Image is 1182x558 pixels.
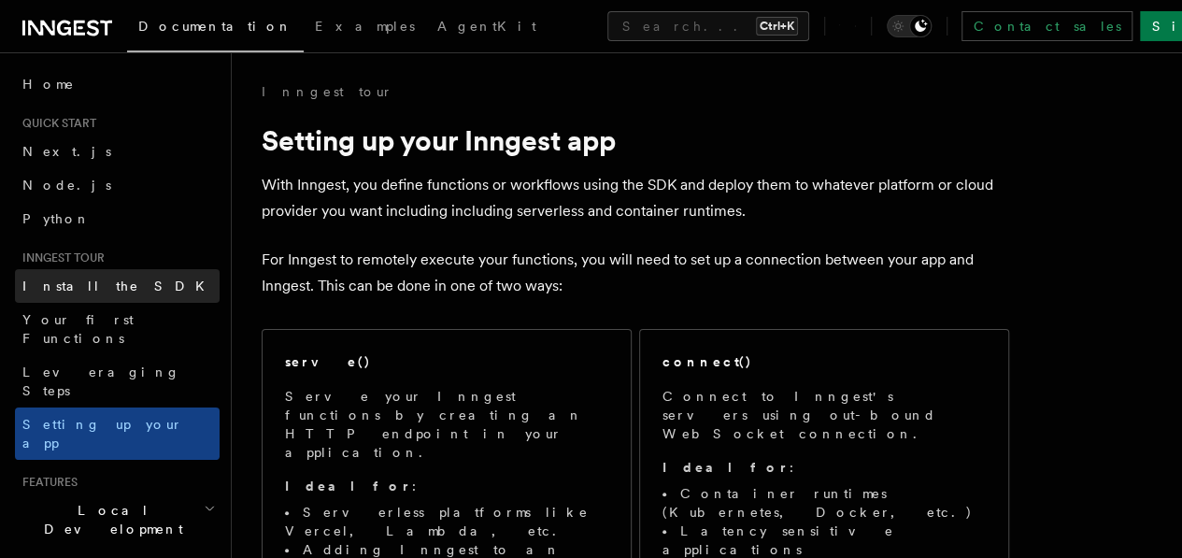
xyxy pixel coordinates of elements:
h2: serve() [285,352,371,371]
a: Leveraging Steps [15,355,220,408]
span: Install the SDK [22,279,216,293]
a: Node.js [15,168,220,202]
li: Container runtimes (Kubernetes, Docker, etc.) [662,484,986,522]
span: Next.js [22,144,111,159]
span: Home [22,75,75,93]
a: Home [15,67,220,101]
p: Serve your Inngest functions by creating an HTTP endpoint in your application. [285,387,608,462]
span: Documentation [138,19,292,34]
a: Documentation [127,6,304,52]
strong: Ideal for [662,460,790,475]
a: Examples [304,6,426,50]
span: Quick start [15,116,96,131]
li: Serverless platforms like Vercel, Lambda, etc. [285,503,608,540]
span: Python [22,211,91,226]
p: For Inngest to remotely execute your functions, you will need to set up a connection between your... [262,247,1009,299]
span: Your first Functions [22,312,134,346]
span: Leveraging Steps [22,365,180,398]
p: With Inngest, you define functions or workflows using the SDK and deploy them to whatever platfor... [262,172,1009,224]
span: Inngest tour [15,250,105,265]
a: Setting up your app [15,408,220,460]
p: Connect to Inngest's servers using out-bound WebSocket connection. [662,387,986,443]
button: Toggle dark mode [887,15,932,37]
a: Python [15,202,220,236]
a: Your first Functions [15,303,220,355]
a: Install the SDK [15,269,220,303]
span: Features [15,475,78,490]
a: AgentKit [426,6,548,50]
a: Contact sales [961,11,1132,41]
span: AgentKit [437,19,536,34]
button: Search...Ctrl+K [607,11,809,41]
span: Examples [315,19,415,34]
h1: Setting up your Inngest app [262,123,1009,157]
span: Local Development [15,501,204,538]
h2: connect() [662,352,752,371]
p: : [662,458,986,477]
a: Inngest tour [262,82,392,101]
span: Setting up your app [22,417,183,451]
kbd: Ctrl+K [756,17,798,36]
span: Node.js [22,178,111,193]
strong: Ideal for [285,479,412,494]
button: Local Development [15,494,220,546]
p: : [285,477,608,495]
a: Next.js [15,135,220,168]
